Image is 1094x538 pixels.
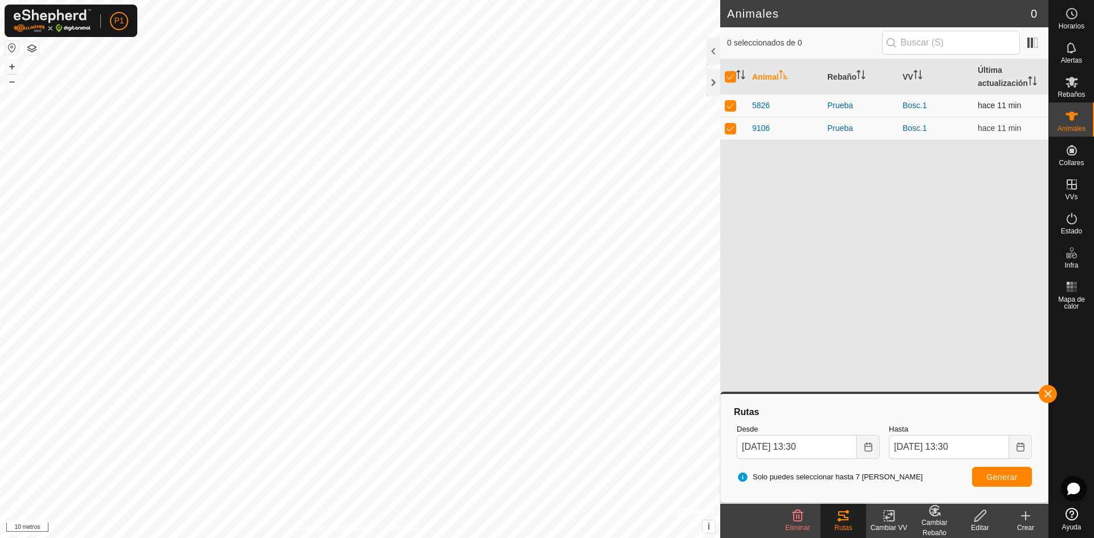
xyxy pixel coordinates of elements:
font: hace 11 min [978,101,1021,110]
input: Buscar (S) [882,31,1020,55]
font: Infra [1064,261,1078,269]
p-sorticon: Activar para ordenar [779,72,788,81]
font: 9106 [752,124,770,133]
font: Rebaño [827,72,856,81]
font: Última actualización [978,65,1028,88]
font: Animales [727,7,779,20]
button: + [5,60,19,73]
font: Crear [1017,524,1034,532]
font: Alertas [1061,56,1082,64]
a: Ayuda [1049,503,1094,535]
font: Rebaños [1058,91,1085,98]
font: – [9,75,15,87]
font: Cambiar Rebaño [921,519,947,537]
a: Contáctanos [381,523,419,533]
font: Solo puedes seleccionar hasta 7 [PERSON_NAME] [753,473,922,481]
font: Rutas [734,407,759,417]
font: Desde [737,425,758,433]
font: 0 seleccionados de 0 [727,38,802,47]
span: 11 de agosto de 2025, 13:18 [978,101,1021,110]
span: 11 de agosto de 2025, 13:18 [978,124,1021,133]
img: Logotipo de Gallagher [14,9,91,32]
font: Hasta [889,425,908,433]
font: Mapa de calor [1058,295,1085,310]
font: Collares [1059,159,1084,167]
font: VVs [1065,193,1077,201]
button: Elija fecha [1009,435,1032,459]
a: Política de Privacidad [301,523,367,533]
font: Rutas [834,524,852,532]
font: Horarios [1059,22,1084,30]
font: Animales [1058,125,1085,133]
font: 0 [1031,7,1037,20]
button: Restablecer mapa [5,41,19,55]
button: Elija fecha [857,435,880,459]
button: – [5,75,19,88]
button: Generar [972,467,1032,487]
font: hace 11 min [978,124,1021,133]
a: Bosc.1 [903,124,927,133]
font: Cambiar VV [871,524,908,532]
font: Prueba [827,101,853,110]
font: Generar [986,473,1018,482]
font: VV [903,72,913,81]
font: P1 [114,16,124,25]
font: Política de Privacidad [301,524,367,532]
font: 5826 [752,101,770,110]
font: Contáctanos [381,524,419,532]
p-sorticon: Activar para ordenar [913,72,922,81]
font: Animal [752,72,779,81]
p-sorticon: Activar para ordenar [1028,78,1037,87]
font: Ayuda [1062,523,1081,531]
p-sorticon: Activar para ordenar [736,72,745,81]
font: + [9,60,15,72]
font: Prueba [827,124,853,133]
p-sorticon: Activar para ordenar [856,72,866,81]
font: Estado [1061,227,1082,235]
button: Capas del Mapa [25,42,39,55]
a: Bosc.1 [903,101,927,110]
font: i [708,521,710,531]
button: i [703,520,715,533]
font: Eliminar [785,524,810,532]
font: Editar [971,524,989,532]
